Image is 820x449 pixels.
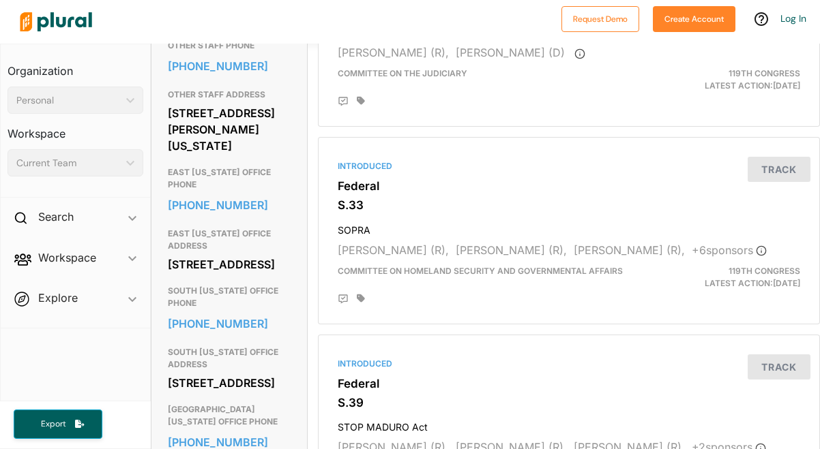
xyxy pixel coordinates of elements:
span: Committee on the Judiciary [338,68,467,78]
span: 119th Congress [729,266,800,276]
h3: OTHER STAFF PHONE [168,37,291,54]
h3: Organization [8,51,143,81]
span: [PERSON_NAME] (R), [456,243,567,257]
div: Add tags [357,96,365,106]
div: Latest Action: [DATE] [649,67,810,92]
h3: EAST [US_STATE] OFFICE ADDRESS [168,226,291,254]
span: [PERSON_NAME] (R), [338,243,449,257]
h3: SOUTH [US_STATE] OFFICE PHONE [168,283,291,311]
h3: OTHER STAFF ADDRESS [168,87,291,103]
span: [PERSON_NAME] (D) [456,46,565,59]
button: Track [748,354,810,380]
button: Create Account [653,6,735,32]
div: Personal [16,93,121,108]
span: Committee on Homeland Security and Governmental Affairs [338,266,623,276]
h3: Federal [338,377,800,390]
h3: Federal [338,179,800,193]
a: Create Account [653,11,735,25]
button: Request Demo [561,6,639,32]
div: Current Team [16,156,121,170]
span: [PERSON_NAME] (R), [574,243,685,257]
h4: SOPRA [338,218,800,236]
div: Introduced [338,160,800,172]
a: [PHONE_NUMBER] [168,313,291,334]
div: [STREET_ADDRESS] [168,373,291,393]
div: Introduced [338,358,800,370]
div: Latest Action: [DATE] [649,265,810,290]
h3: [GEOGRAPHIC_DATA][US_STATE] OFFICE PHONE [168,401,291,430]
button: Export [14,409,102,439]
span: [PERSON_NAME] (R), [338,46,449,59]
span: + 6 sponsor s [692,243,767,257]
h3: S.33 [338,198,800,212]
h3: Workspace [8,114,143,144]
a: [PHONE_NUMBER] [168,56,291,76]
div: [STREET_ADDRESS][PERSON_NAME][US_STATE] [168,103,291,156]
a: [PHONE_NUMBER] [168,195,291,215]
div: Add Position Statement [338,96,349,107]
div: Add tags [357,294,365,303]
h3: SOUTH [US_STATE] OFFICE ADDRESS [168,344,291,373]
h4: STOP MADURO Act [338,415,800,433]
span: 119th Congress [729,68,800,78]
div: Add Position Statement [338,294,349,305]
h3: EAST [US_STATE] OFFICE PHONE [168,164,291,193]
a: Request Demo [561,11,639,25]
h2: Search [38,209,74,224]
div: [STREET_ADDRESS] [168,254,291,275]
span: Export [31,418,75,430]
h3: S.39 [338,396,800,409]
button: Track [748,157,810,182]
a: Log In [780,12,806,25]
